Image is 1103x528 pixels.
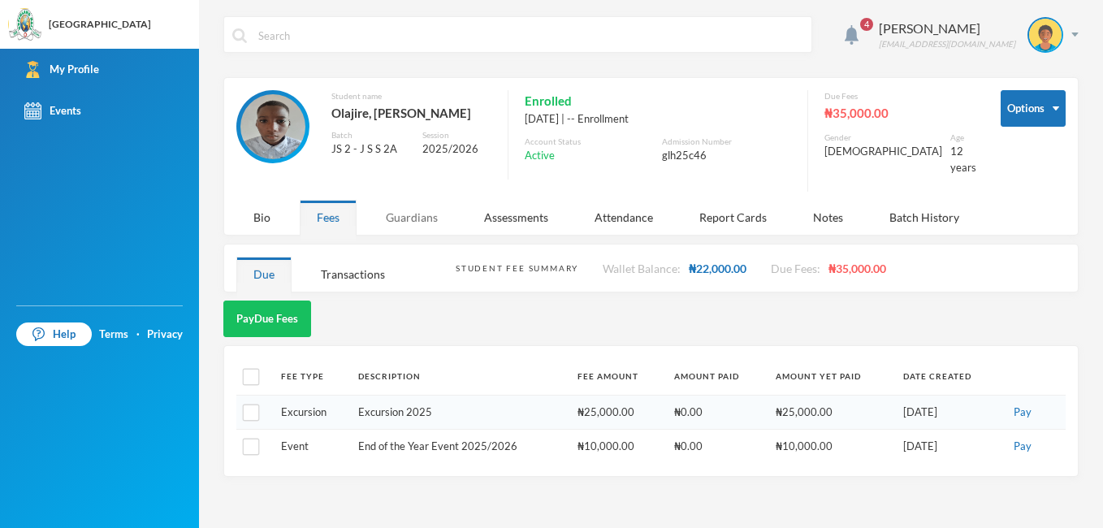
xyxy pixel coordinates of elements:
[273,430,350,464] td: Event
[525,111,791,128] div: [DATE] | -- Enrollment
[467,200,565,235] div: Assessments
[331,141,410,158] div: JS 2 - J S S 2A
[236,200,288,235] div: Bio
[49,17,151,32] div: [GEOGRAPHIC_DATA]
[768,395,894,430] td: ₦25,000.00
[824,132,942,144] div: Gender
[1009,438,1036,456] button: Pay
[569,395,666,430] td: ₦25,000.00
[569,358,666,395] th: Fee Amount
[895,358,1001,395] th: Date Created
[860,18,873,31] span: 4
[24,61,99,78] div: My Profile
[257,17,803,54] input: Search
[577,200,670,235] div: Attendance
[796,200,860,235] div: Notes
[350,395,569,430] td: Excursion 2025
[525,90,572,111] span: Enrolled
[223,301,311,337] button: PayDue Fees
[662,148,791,164] div: glh25c46
[603,262,681,275] span: Wallet Balance:
[331,102,491,123] div: Olajire, [PERSON_NAME]
[662,136,791,148] div: Admission Number
[422,141,491,158] div: 2025/2026
[331,90,491,102] div: Student name
[828,262,886,275] span: ₦35,000.00
[666,395,768,430] td: ₦0.00
[236,257,292,292] div: Due
[1029,19,1062,51] img: STUDENT
[350,430,569,464] td: End of the Year Event 2025/2026
[525,136,654,148] div: Account Status
[331,129,410,141] div: Batch
[350,358,569,395] th: Description
[525,148,555,164] span: Active
[304,257,402,292] div: Transactions
[879,38,1015,50] div: [EMAIL_ADDRESS][DOMAIN_NAME]
[24,102,81,119] div: Events
[666,358,768,395] th: Amount Paid
[1009,404,1036,422] button: Pay
[895,430,1001,464] td: [DATE]
[824,90,976,102] div: Due Fees
[16,322,92,347] a: Help
[872,200,976,235] div: Batch History
[369,200,455,235] div: Guardians
[768,358,894,395] th: Amount Yet Paid
[99,327,128,343] a: Terms
[768,430,894,464] td: ₦10,000.00
[824,102,976,123] div: ₦35,000.00
[136,327,140,343] div: ·
[895,395,1001,430] td: [DATE]
[879,19,1015,38] div: [PERSON_NAME]
[771,262,820,275] span: Due Fees:
[422,129,491,141] div: Session
[147,327,183,343] a: Privacy
[300,200,357,235] div: Fees
[456,262,578,275] div: Student Fee Summary
[273,358,350,395] th: Fee Type
[569,430,666,464] td: ₦10,000.00
[232,28,247,43] img: search
[689,262,746,275] span: ₦22,000.00
[950,144,976,175] div: 12 years
[824,144,942,160] div: [DEMOGRAPHIC_DATA]
[1001,90,1066,127] button: Options
[950,132,976,144] div: Age
[682,200,784,235] div: Report Cards
[273,395,350,430] td: Excursion
[240,94,305,159] img: STUDENT
[666,430,768,464] td: ₦0.00
[9,9,41,41] img: logo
